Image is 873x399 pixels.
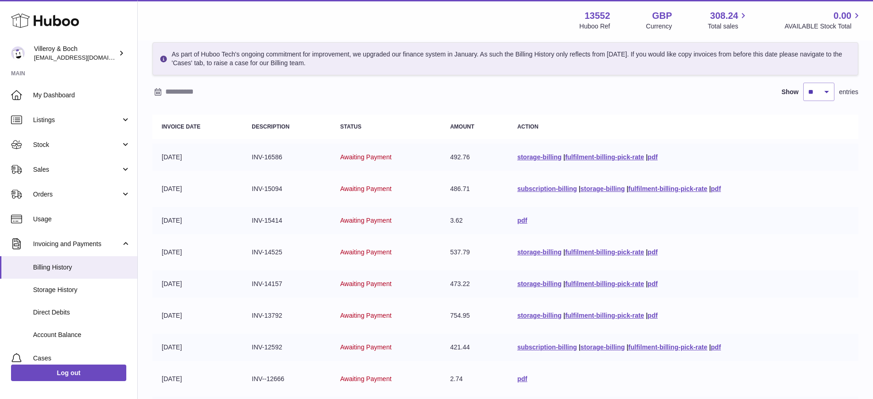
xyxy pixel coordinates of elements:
[152,144,242,171] td: [DATE]
[565,153,644,161] a: fulfilment-billing-pick-rate
[580,343,625,351] a: storage-billing
[340,375,392,382] span: Awaiting Payment
[33,116,121,124] span: Listings
[708,10,749,31] a: 308.24 Total sales
[563,248,565,256] span: |
[646,280,648,287] span: |
[648,153,658,161] a: pdf
[834,10,851,22] span: 0.00
[340,153,392,161] span: Awaiting Payment
[517,185,577,192] a: subscription-billing
[242,207,331,234] td: INV-15414
[579,343,580,351] span: |
[11,365,126,381] a: Log out
[646,153,648,161] span: |
[709,185,711,192] span: |
[441,365,508,393] td: 2.74
[517,343,577,351] a: subscription-billing
[711,343,721,351] a: pdf
[242,302,331,329] td: INV-13792
[652,10,672,22] strong: GBP
[710,10,738,22] span: 308.24
[517,280,561,287] a: storage-billing
[563,280,565,287] span: |
[242,334,331,361] td: INV-12592
[152,175,242,202] td: [DATE]
[441,144,508,171] td: 492.76
[33,286,130,294] span: Storage History
[646,248,648,256] span: |
[340,124,361,130] strong: Status
[563,153,565,161] span: |
[565,280,644,287] a: fulfilment-billing-pick-rate
[33,240,121,248] span: Invoicing and Payments
[628,185,707,192] a: fulfilment-billing-pick-rate
[34,54,135,61] span: [EMAIL_ADDRESS][DOMAIN_NAME]
[580,185,625,192] a: storage-billing
[441,334,508,361] td: 421.44
[839,88,858,96] span: entries
[517,153,561,161] a: storage-billing
[340,312,392,319] span: Awaiting Payment
[648,248,658,256] a: pdf
[340,280,392,287] span: Awaiting Payment
[648,280,658,287] a: pdf
[340,248,392,256] span: Awaiting Payment
[33,190,121,199] span: Orders
[242,239,331,266] td: INV-14525
[517,312,561,319] a: storage-billing
[565,312,644,319] a: fulfilment-billing-pick-rate
[242,144,331,171] td: INV-16586
[33,140,121,149] span: Stock
[152,302,242,329] td: [DATE]
[517,124,538,130] strong: Action
[152,239,242,266] td: [DATE]
[517,248,561,256] a: storage-billing
[441,302,508,329] td: 754.95
[648,312,658,319] a: pdf
[152,270,242,298] td: [DATE]
[784,22,862,31] span: AVAILABLE Stock Total
[646,312,648,319] span: |
[709,343,711,351] span: |
[34,45,117,62] div: Villeroy & Boch
[33,354,130,363] span: Cases
[162,124,200,130] strong: Invoice Date
[242,270,331,298] td: INV-14157
[450,124,474,130] strong: Amount
[579,185,580,192] span: |
[708,22,749,31] span: Total sales
[340,343,392,351] span: Awaiting Payment
[784,10,862,31] a: 0.00 AVAILABLE Stock Total
[33,331,130,339] span: Account Balance
[628,343,707,351] a: fulfilment-billing-pick-rate
[152,365,242,393] td: [DATE]
[340,217,392,224] span: Awaiting Payment
[33,263,130,272] span: Billing History
[152,207,242,234] td: [DATE]
[626,343,628,351] span: |
[646,22,672,31] div: Currency
[580,22,610,31] div: Huboo Ref
[242,365,331,393] td: INV--12666
[441,175,508,202] td: 486.71
[152,334,242,361] td: [DATE]
[711,185,721,192] a: pdf
[441,207,508,234] td: 3.62
[33,215,130,224] span: Usage
[340,185,392,192] span: Awaiting Payment
[33,308,130,317] span: Direct Debits
[517,375,527,382] a: pdf
[33,165,121,174] span: Sales
[563,312,565,319] span: |
[11,46,25,60] img: internalAdmin-13552@internal.huboo.com
[517,217,527,224] a: pdf
[33,91,130,100] span: My Dashboard
[565,248,644,256] a: fulfilment-billing-pick-rate
[441,239,508,266] td: 537.79
[441,270,508,298] td: 473.22
[585,10,610,22] strong: 13552
[152,42,858,75] div: As part of Huboo Tech's ongoing commitment for improvement, we upgraded our finance system in Jan...
[242,175,331,202] td: INV-15094
[252,124,289,130] strong: Description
